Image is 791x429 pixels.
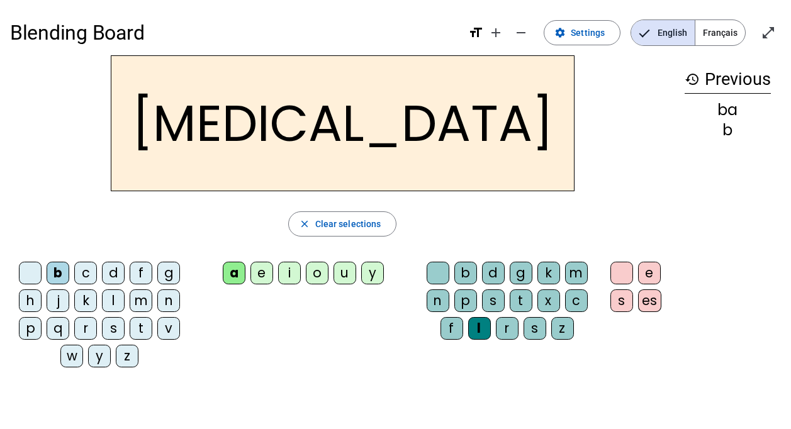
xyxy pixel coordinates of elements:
h3: Previous [685,65,771,94]
div: d [102,262,125,284]
div: p [454,289,477,312]
mat-icon: close [299,218,310,230]
div: b [454,262,477,284]
div: p [19,317,42,340]
div: q [47,317,69,340]
span: English [631,20,695,45]
div: z [116,345,138,367]
div: c [565,289,588,312]
mat-icon: remove [513,25,529,40]
div: j [47,289,69,312]
div: f [440,317,463,340]
div: s [102,317,125,340]
mat-icon: format_size [468,25,483,40]
div: x [537,289,560,312]
div: i [278,262,301,284]
div: t [510,289,532,312]
div: z [551,317,574,340]
div: u [334,262,356,284]
button: Clear selections [288,211,397,237]
div: b [47,262,69,284]
div: k [74,289,97,312]
span: Settings [571,25,605,40]
div: d [482,262,505,284]
mat-icon: open_in_full [761,25,776,40]
div: g [157,262,180,284]
div: l [468,317,491,340]
div: m [565,262,588,284]
div: w [60,345,83,367]
div: ba [685,103,771,118]
div: v [157,317,180,340]
div: y [88,345,111,367]
div: y [361,262,384,284]
div: b [685,123,771,138]
h2: [MEDICAL_DATA] [111,55,575,191]
span: Français [695,20,745,45]
div: g [510,262,532,284]
mat-icon: settings [554,27,566,38]
div: t [130,317,152,340]
mat-icon: add [488,25,503,40]
div: e [638,262,661,284]
mat-button-toggle-group: Language selection [631,19,746,46]
button: Enter full screen [756,20,781,45]
div: r [74,317,97,340]
div: h [19,289,42,312]
div: r [496,317,519,340]
div: s [482,289,505,312]
div: m [130,289,152,312]
button: Settings [544,20,620,45]
div: c [74,262,97,284]
div: s [610,289,633,312]
span: Clear selections [315,216,381,231]
div: e [250,262,273,284]
div: n [157,289,180,312]
div: o [306,262,328,284]
mat-icon: history [685,72,700,87]
button: Decrease font size [508,20,534,45]
div: n [427,289,449,312]
div: a [223,262,245,284]
div: f [130,262,152,284]
div: s [524,317,546,340]
div: l [102,289,125,312]
div: k [537,262,560,284]
h1: Blending Board [10,13,458,53]
button: Increase font size [483,20,508,45]
div: es [638,289,661,312]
